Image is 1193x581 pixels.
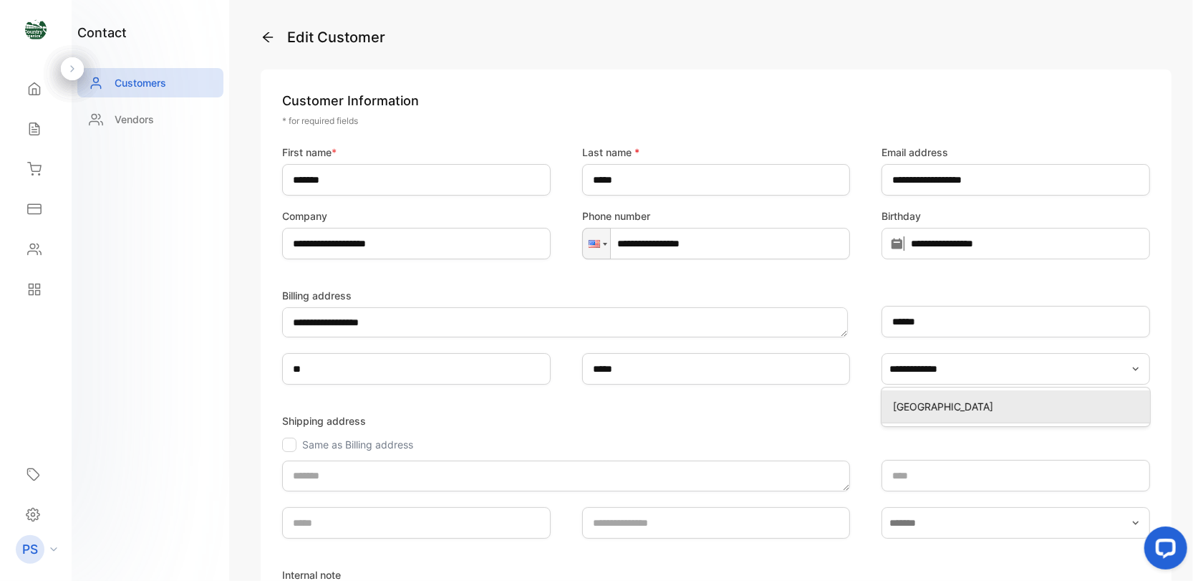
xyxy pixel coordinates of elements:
[25,19,47,40] img: logo
[583,229,610,259] div: United States: + 1
[882,208,1150,224] label: Birthday
[22,540,38,559] p: PS
[282,208,551,224] label: Company
[77,23,127,42] h1: contact
[1133,521,1193,581] iframe: LiveChat chat widget
[893,399,1144,414] p: [GEOGRAPHIC_DATA]
[282,288,850,303] label: Billing address
[77,68,223,97] a: Customers
[882,145,1150,160] label: Email address
[115,75,166,90] p: Customers
[282,145,551,160] label: First name
[582,145,851,160] label: Last name
[261,27,1172,48] p: Edit Customer
[302,438,413,451] label: Same as Billing address
[282,91,1150,110] p: Customer Information
[77,105,223,134] a: Vendors
[582,208,851,224] label: Phone number
[115,112,154,127] p: Vendors
[282,413,1150,428] p: Shipping address
[282,115,1150,128] p: * for required fields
